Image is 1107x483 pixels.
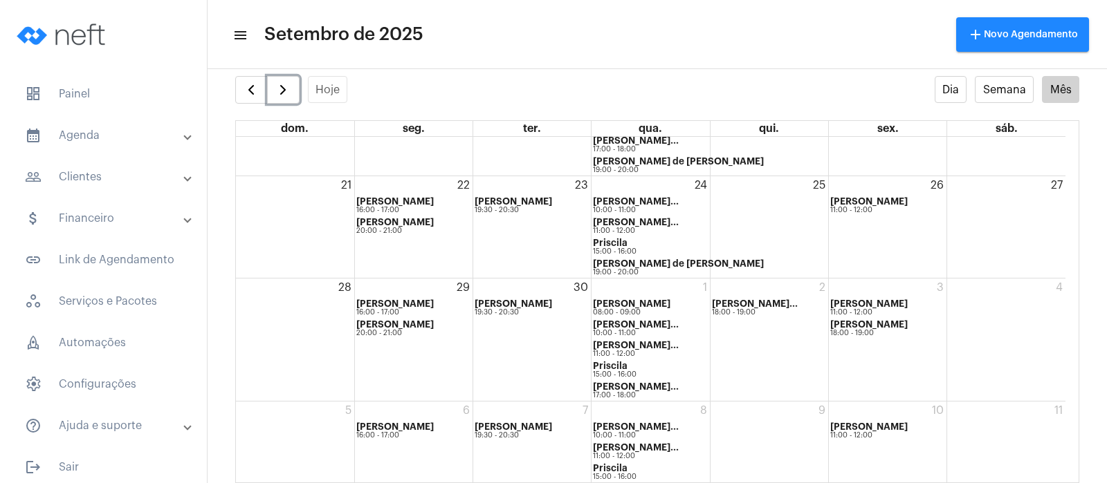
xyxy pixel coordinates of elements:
[342,401,354,419] a: 5 de outubro de 2025
[712,309,798,316] div: 18:00 - 19:00
[593,136,679,145] strong: [PERSON_NAME]...
[356,218,434,227] strong: [PERSON_NAME]
[572,176,591,194] a: 23 de setembro de 2025
[830,309,908,316] div: 11:00 - 12:00
[25,86,42,102] span: sidenav icon
[593,443,679,452] strong: [PERSON_NAME]...
[14,77,193,111] span: Painel
[8,119,207,152] mat-expansion-panel-header: sidenav iconAgenda
[455,176,473,194] a: 22 de setembro de 2025
[338,176,354,194] a: 21 de setembro de 2025
[14,368,193,401] span: Configurações
[475,309,552,316] div: 19:30 - 20:30
[593,464,628,473] strong: Priscila
[928,176,946,194] a: 26 de setembro de 2025
[710,176,828,278] td: 25 de setembro de 2025
[356,227,434,235] div: 20:00 - 21:00
[593,371,637,379] div: 15:00 - 16:00
[1048,176,1065,194] a: 27 de setembro de 2025
[593,309,670,316] div: 08:00 - 09:00
[993,121,1021,136] a: sábado
[354,278,473,401] td: 29 de setembro de 2025
[593,238,628,247] strong: Priscila
[956,17,1089,52] button: Novo Agendamento
[235,76,268,104] button: Mês Anterior
[356,432,434,439] div: 16:00 - 17:00
[593,218,679,227] strong: [PERSON_NAME]...
[267,76,300,104] button: Próximo Mês
[571,278,591,296] a: 30 de setembro de 2025
[354,401,473,482] td: 6 de outubro de 2025
[710,401,828,482] td: 9 de outubro de 2025
[593,299,670,308] strong: [PERSON_NAME]
[967,30,1078,39] span: Novo Agendamento
[830,330,908,337] div: 18:00 - 19:00
[14,243,193,276] span: Link de Agendamento
[700,278,710,296] a: 1 de outubro de 2025
[830,422,908,431] strong: [PERSON_NAME]
[454,278,473,296] a: 29 de setembro de 2025
[25,334,42,351] span: sidenav icon
[710,278,828,401] td: 2 de outubro de 2025
[475,422,552,431] strong: [PERSON_NAME]
[593,207,679,214] div: 10:00 - 11:00
[520,121,544,136] a: terça-feira
[475,299,552,308] strong: [PERSON_NAME]
[356,197,434,206] strong: [PERSON_NAME]
[593,361,628,370] strong: Priscila
[473,401,592,482] td: 7 de outubro de 2025
[947,401,1065,482] td: 11 de outubro de 2025
[25,127,42,144] mat-icon: sidenav icon
[828,401,946,482] td: 10 de outubro de 2025
[356,320,434,329] strong: [PERSON_NAME]
[1042,76,1079,103] button: Mês
[25,459,42,475] mat-icon: sidenav icon
[975,76,1034,103] button: Semana
[473,278,592,401] td: 30 de setembro de 2025
[810,176,828,194] a: 25 de setembro de 2025
[236,401,354,482] td: 5 de outubro de 2025
[475,197,552,206] strong: [PERSON_NAME]
[636,121,665,136] a: quarta-feira
[475,432,552,439] div: 19:30 - 20:30
[25,210,42,227] mat-icon: sidenav icon
[356,299,434,308] strong: [PERSON_NAME]
[816,278,828,296] a: 2 de outubro de 2025
[967,26,984,43] mat-icon: add
[830,320,908,329] strong: [PERSON_NAME]
[11,7,115,62] img: logo-neft-novo-2.png
[356,309,434,316] div: 16:00 - 17:00
[593,432,679,439] div: 10:00 - 11:00
[830,207,908,214] div: 11:00 - 12:00
[712,299,798,308] strong: [PERSON_NAME]...
[25,169,185,185] mat-panel-title: Clientes
[354,176,473,278] td: 22 de setembro de 2025
[828,176,946,278] td: 26 de setembro de 2025
[697,401,710,419] a: 8 de outubro de 2025
[593,259,764,268] strong: [PERSON_NAME] de [PERSON_NAME]
[356,422,434,431] strong: [PERSON_NAME]
[830,197,908,206] strong: [PERSON_NAME]
[336,278,354,296] a: 28 de setembro de 2025
[460,401,473,419] a: 6 de outubro de 2025
[593,197,679,206] strong: [PERSON_NAME]...
[593,320,679,329] strong: [PERSON_NAME]...
[14,285,193,318] span: Serviços e Pacotes
[264,23,423,46] span: Setembro de 2025
[816,401,828,419] a: 9 de outubro de 2025
[593,248,637,256] div: 15:00 - 16:00
[830,299,908,308] strong: [PERSON_NAME]
[935,76,967,103] button: Dia
[25,376,42,392] span: sidenav icon
[25,293,42,310] span: sidenav icon
[593,350,679,358] div: 11:00 - 12:00
[875,121,902,136] a: sexta-feira
[593,422,679,431] strong: [PERSON_NAME]...
[934,278,946,296] a: 3 de outubro de 2025
[593,392,679,399] div: 17:00 - 18:00
[356,330,434,337] div: 20:00 - 21:00
[692,176,710,194] a: 24 de setembro de 2025
[593,330,679,337] div: 10:00 - 11:00
[236,278,354,401] td: 28 de setembro de 2025
[593,167,764,174] div: 19:00 - 20:00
